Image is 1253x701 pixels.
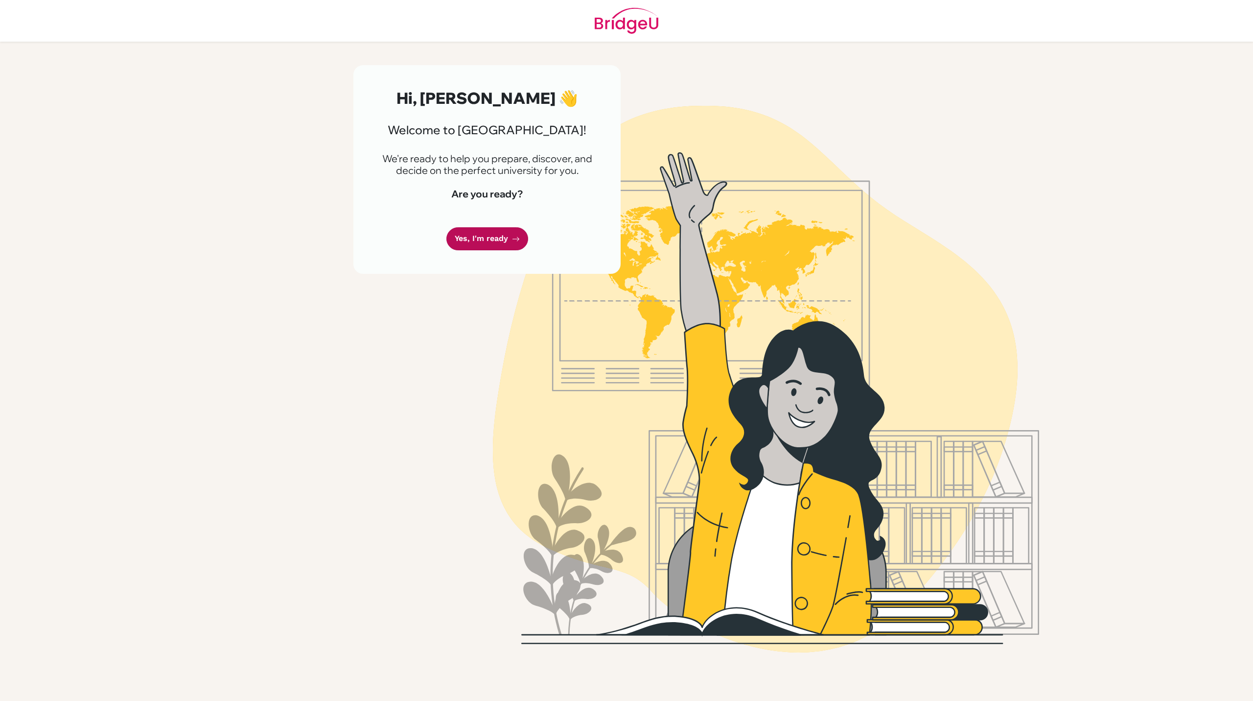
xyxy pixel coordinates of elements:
[487,65,1045,693] img: Welcome to Bridge U
[377,153,597,176] p: We're ready to help you prepare, discover, and decide on the perfect university for you.
[377,188,597,200] h4: Are you ready?
[377,123,597,137] h3: Welcome to [GEOGRAPHIC_DATA]!
[446,227,528,250] a: Yes, I'm ready
[377,89,597,107] h2: Hi, [PERSON_NAME] 👋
